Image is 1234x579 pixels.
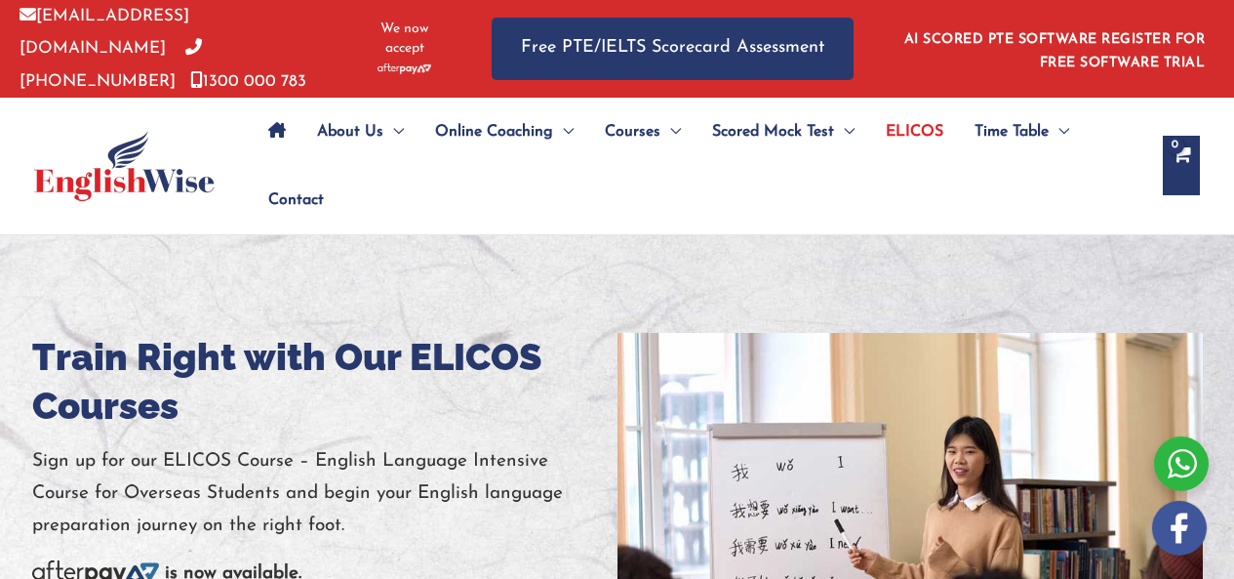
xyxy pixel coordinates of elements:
span: Time Table [975,98,1049,166]
a: 1300 000 783 [190,73,306,90]
a: Contact [253,166,324,234]
img: cropped-ew-logo [34,131,215,201]
a: [EMAIL_ADDRESS][DOMAIN_NAME] [20,8,189,57]
a: AI SCORED PTE SOFTWARE REGISTER FOR FREE SOFTWARE TRIAL [904,32,1206,70]
a: Online CoachingMenu Toggle [419,98,589,166]
span: Courses [605,98,660,166]
span: Menu Toggle [834,98,855,166]
h1: Train Right with Our ELICOS Courses [32,333,617,431]
img: white-facebook.png [1152,501,1207,556]
span: Menu Toggle [1049,98,1069,166]
span: Scored Mock Test [712,98,834,166]
span: Menu Toggle [660,98,681,166]
span: Menu Toggle [383,98,404,166]
span: Menu Toggle [553,98,574,166]
a: About UsMenu Toggle [301,98,419,166]
a: Scored Mock TestMenu Toggle [697,98,870,166]
a: CoursesMenu Toggle [589,98,697,166]
a: Free PTE/IELTS Scorecard Assessment [492,18,854,79]
a: Time TableMenu Toggle [959,98,1085,166]
span: Online Coaching [435,98,553,166]
aside: Header Widget 1 [893,17,1214,80]
nav: Site Navigation: Main Menu [253,98,1143,234]
span: ELICOS [886,98,943,166]
a: ELICOS [870,98,959,166]
img: Afterpay-Logo [378,63,431,74]
p: Sign up for our ELICOS Course – English Language Intensive Course for Overseas Students and begin... [32,445,617,543]
span: We now accept [366,20,443,59]
a: [PHONE_NUMBER] [20,40,202,89]
span: About Us [317,98,383,166]
span: Contact [268,166,324,234]
a: View Shopping Cart, empty [1163,136,1200,195]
